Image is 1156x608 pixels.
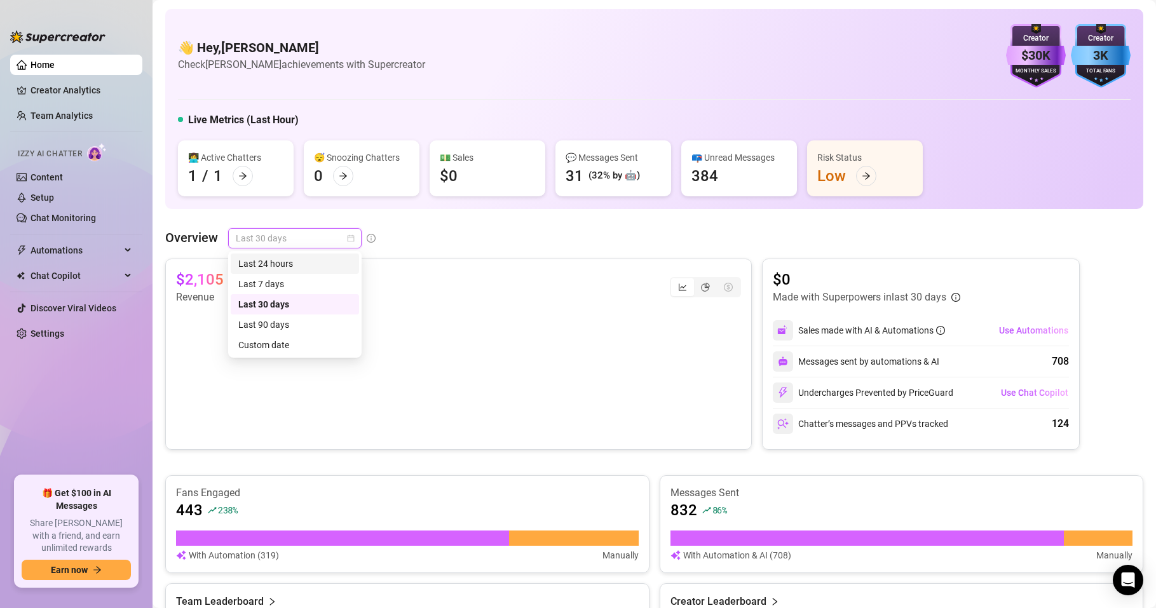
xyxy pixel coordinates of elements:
[189,548,279,562] article: With Automation (319)
[347,234,355,242] span: calendar
[176,269,224,290] article: $2,105
[339,172,348,180] span: arrow-right
[188,112,299,128] h5: Live Metrics (Last Hour)
[566,166,583,186] div: 31
[31,172,63,182] a: Content
[22,560,131,580] button: Earn nowarrow-right
[10,30,105,43] img: logo-BBDzfeDw.svg
[367,234,376,243] span: info-circle
[238,277,351,291] div: Last 7 days
[777,387,789,398] img: svg%3e
[31,60,55,70] a: Home
[176,548,186,562] img: svg%3e
[440,166,458,186] div: $0
[231,294,359,314] div: Last 30 days
[683,548,791,562] article: With Automation & AI (708)
[31,240,121,260] span: Automations
[188,166,197,186] div: 1
[176,290,254,305] article: Revenue
[817,151,913,165] div: Risk Status
[93,565,102,574] span: arrow-right
[214,166,222,186] div: 1
[777,418,789,429] img: svg%3e
[1113,565,1143,595] div: Open Intercom Messenger
[1006,67,1066,76] div: Monthly Sales
[670,548,681,562] img: svg%3e
[238,297,351,311] div: Last 30 days
[724,283,733,292] span: dollar-circle
[238,257,351,271] div: Last 24 hours
[176,500,203,520] article: 443
[231,314,359,335] div: Last 90 days
[31,328,64,339] a: Settings
[314,151,409,165] div: 😴 Snoozing Chatters
[17,271,25,280] img: Chat Copilot
[1071,46,1131,65] div: 3K
[670,486,1133,500] article: Messages Sent
[238,338,351,352] div: Custom date
[998,320,1069,341] button: Use Automations
[238,172,247,180] span: arrow-right
[712,504,727,516] span: 86 %
[777,325,789,336] img: svg%3e
[1052,354,1069,369] div: 708
[31,303,116,313] a: Discover Viral Videos
[31,80,132,100] a: Creator Analytics
[1071,24,1131,88] img: blue-badge-DgoSNQY1.svg
[22,517,131,555] span: Share [PERSON_NAME] with a friend, and earn unlimited rewards
[588,168,640,184] div: (32% by 🤖)
[670,500,697,520] article: 832
[87,143,107,161] img: AI Chatter
[1006,32,1066,44] div: Creator
[1052,416,1069,431] div: 124
[773,382,953,403] div: Undercharges Prevented by PriceGuard
[999,325,1068,335] span: Use Automations
[314,166,323,186] div: 0
[1001,388,1068,398] span: Use Chat Copilot
[1006,46,1066,65] div: $30K
[188,151,283,165] div: 👩‍💻 Active Chatters
[165,228,218,247] article: Overview
[936,326,945,335] span: info-circle
[238,318,351,332] div: Last 90 days
[17,245,27,255] span: thunderbolt
[176,486,639,500] article: Fans Engaged
[1006,24,1066,88] img: purple-badge-B9DA21FR.svg
[31,213,96,223] a: Chat Monitoring
[773,351,939,372] div: Messages sent by automations & AI
[218,504,238,516] span: 238 %
[951,293,960,302] span: info-circle
[670,277,741,297] div: segmented control
[1071,67,1131,76] div: Total Fans
[691,166,718,186] div: 384
[22,487,131,512] span: 🎁 Get $100 in AI Messages
[773,290,946,305] article: Made with Superpowers in last 30 days
[178,39,425,57] h4: 👋 Hey, [PERSON_NAME]
[440,151,535,165] div: 💵 Sales
[701,283,710,292] span: pie-chart
[773,414,948,434] div: Chatter’s messages and PPVs tracked
[778,356,788,367] img: svg%3e
[691,151,787,165] div: 📪 Unread Messages
[31,193,54,203] a: Setup
[231,274,359,294] div: Last 7 days
[178,57,425,72] article: Check [PERSON_NAME] achievements with Supercreator
[31,111,93,121] a: Team Analytics
[566,151,661,165] div: 💬 Messages Sent
[231,335,359,355] div: Custom date
[1071,32,1131,44] div: Creator
[602,548,639,562] article: Manually
[51,565,88,575] span: Earn now
[678,283,687,292] span: line-chart
[1096,548,1132,562] article: Manually
[798,323,945,337] div: Sales made with AI & Automations
[231,253,359,274] div: Last 24 hours
[18,148,82,160] span: Izzy AI Chatter
[773,269,960,290] article: $0
[702,506,711,515] span: rise
[1000,382,1069,403] button: Use Chat Copilot
[236,229,354,248] span: Last 30 days
[208,506,217,515] span: rise
[862,172,871,180] span: arrow-right
[31,266,121,286] span: Chat Copilot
